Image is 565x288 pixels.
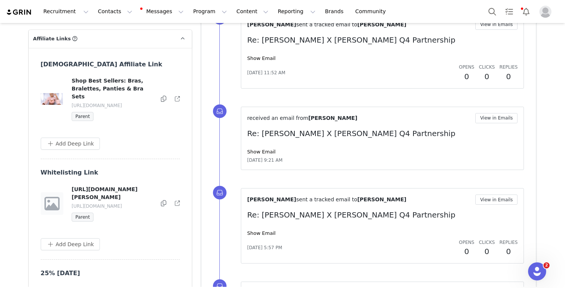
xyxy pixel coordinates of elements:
[308,115,357,121] span: [PERSON_NAME]
[535,6,559,18] button: Profile
[296,196,357,202] span: sent a tracked email to
[296,21,357,28] span: sent a tracked email to
[72,213,93,222] span: Parent
[247,128,518,139] p: Re: [PERSON_NAME] X [PERSON_NAME] Q4 Partnership
[499,71,518,82] h2: 0
[6,6,309,14] body: Rich Text Area. Press ALT-0 for help.
[320,3,350,20] a: Brands
[247,196,296,202] span: [PERSON_NAME]
[479,240,495,245] span: Clicks
[247,115,308,121] span: received an email from
[247,34,518,46] p: Re: [PERSON_NAME] X [PERSON_NAME] Q4 Partnership
[72,102,153,109] p: [URL][DOMAIN_NAME]
[459,71,475,82] h2: 0
[72,203,153,210] p: [URL][DOMAIN_NAME]
[499,64,518,70] span: Replies
[247,209,518,221] p: Re: [PERSON_NAME] X [PERSON_NAME] Q4 Partnership
[41,93,63,105] img: BANNER_-_910_x_300_-_Q4-23_-_Best-Sellers-Page.jpg
[247,157,283,164] span: [DATE] 9:21 AM
[357,21,406,28] span: [PERSON_NAME]
[247,69,285,76] span: [DATE] 11:52 AM
[72,77,153,101] h4: Shop Best Sellers: Bras, Bralettes, Panties & Bra Sets
[41,60,162,69] h3: [DEMOGRAPHIC_DATA] Affiliate Link
[247,230,276,236] a: Show Email
[501,3,518,20] a: Tasks
[518,3,534,20] button: Notifications
[351,3,394,20] a: Community
[528,262,546,280] iframe: Intercom live chat
[479,64,495,70] span: Clicks
[232,3,273,20] button: Content
[137,3,188,20] button: Messages
[188,3,231,20] button: Program
[247,244,282,251] span: [DATE] 5:57 PM
[72,185,153,201] h4: [URL][DOMAIN_NAME][PERSON_NAME]
[247,21,296,28] span: [PERSON_NAME]
[39,3,93,20] button: Recruitment
[459,64,475,70] span: Opens
[475,195,518,205] button: View in Emails
[459,246,475,257] h2: 0
[357,196,406,202] span: [PERSON_NAME]
[479,246,495,257] h2: 0
[41,138,100,150] button: Add Deep Link
[41,238,100,250] button: Add Deep Link
[475,113,518,123] button: View in Emails
[6,9,32,16] img: grin logo
[41,269,162,278] h3: 25% [DATE]
[93,3,137,20] button: Contacts
[247,55,276,61] a: Show Email
[539,6,551,18] img: placeholder-profile.jpg
[544,262,550,268] span: 2
[72,112,93,121] span: Parent
[33,35,71,43] span: Affiliate Links
[499,240,518,245] span: Replies
[479,71,495,82] h2: 0
[475,20,518,30] button: View in Emails
[499,246,518,257] h2: 0
[273,3,320,20] button: Reporting
[484,3,501,20] button: Search
[41,168,162,177] h3: Whitelisting Link
[247,149,276,155] a: Show Email
[459,240,475,245] span: Opens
